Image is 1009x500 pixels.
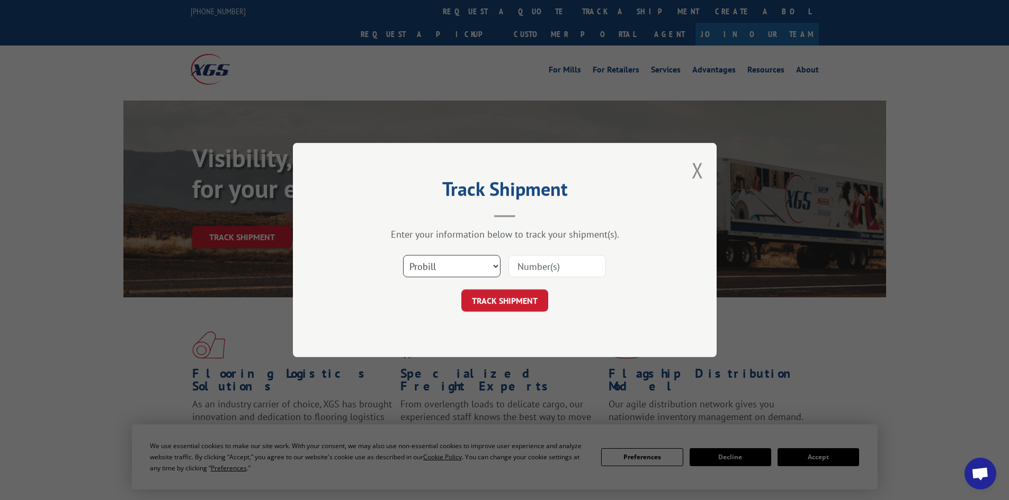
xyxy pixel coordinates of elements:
input: Number(s) [508,255,606,277]
button: Close modal [692,156,703,184]
button: TRACK SHIPMENT [461,289,548,312]
div: Enter your information below to track your shipment(s). [346,228,664,240]
div: Open chat [965,458,996,489]
h2: Track Shipment [346,181,664,202]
